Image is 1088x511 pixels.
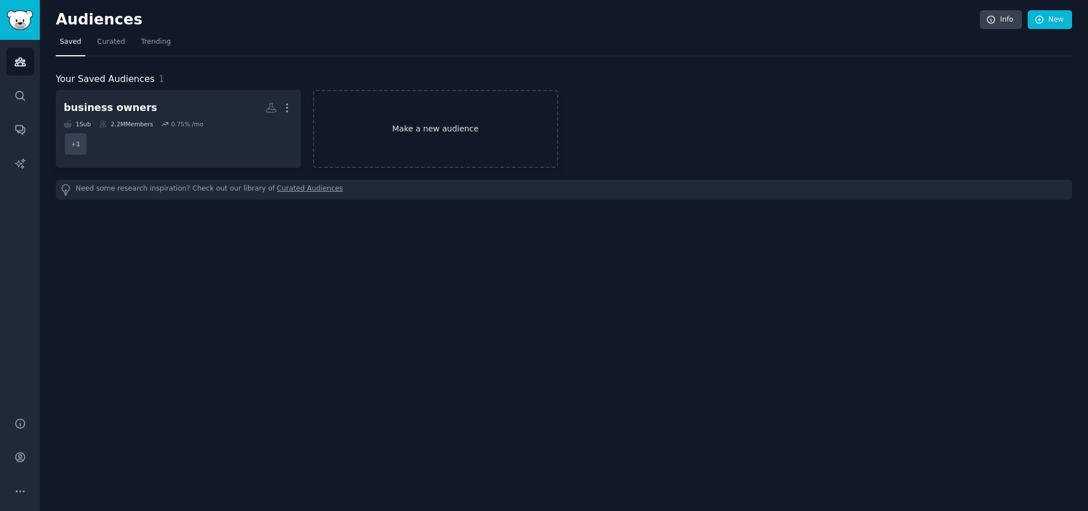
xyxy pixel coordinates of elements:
a: Make a new audience [313,90,558,168]
div: business owners [64,101,157,115]
div: + 1 [64,132,88,156]
h2: Audiences [56,11,980,29]
span: Your Saved Audiences [56,72,155,86]
a: Saved [56,33,85,56]
span: Trending [141,37,171,47]
a: Info [980,10,1022,30]
div: 1 Sub [64,120,91,128]
a: Curated Audiences [277,184,343,196]
span: Curated [97,37,125,47]
span: 1 [159,73,164,84]
span: Saved [60,37,81,47]
a: Trending [137,33,175,56]
div: 0.75 % /mo [171,120,204,128]
img: GummySearch logo [7,10,33,30]
a: business owners1Sub2.2MMembers0.75% /mo+1 [56,90,301,168]
div: Need some research inspiration? Check out our library of [56,180,1072,200]
a: Curated [93,33,129,56]
a: New [1028,10,1072,30]
div: 2.2M Members [99,120,153,128]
